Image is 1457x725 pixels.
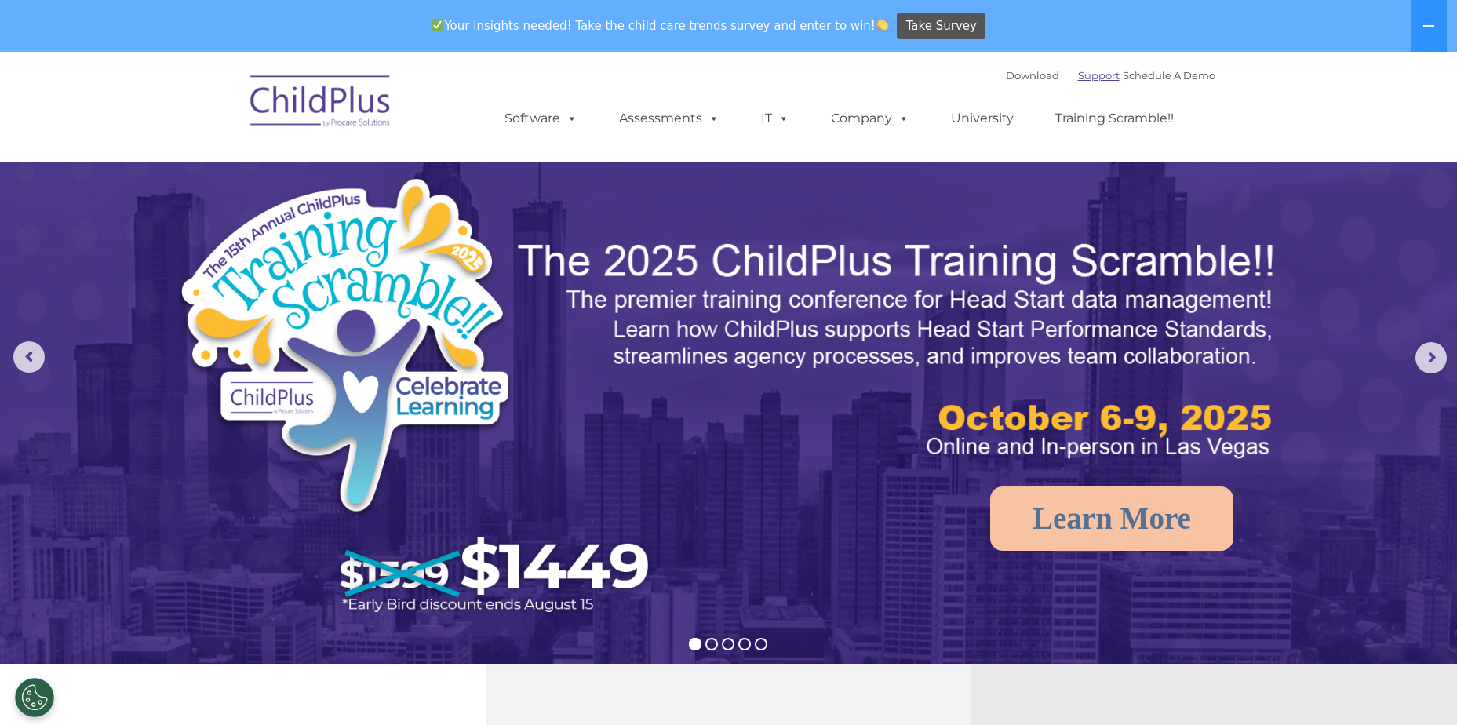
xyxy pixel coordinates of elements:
[935,103,1029,134] a: University
[603,103,735,134] a: Assessments
[218,168,285,180] span: Phone number
[432,19,443,31] img: ✅
[489,103,593,134] a: Software
[1006,69,1059,82] a: Download
[1123,69,1215,82] a: Schedule A Demo
[15,678,54,717] button: Cookies Settings
[745,103,805,134] a: IT
[906,13,977,40] span: Take Survey
[990,486,1233,551] a: Learn More
[897,13,985,40] a: Take Survey
[242,64,399,143] img: ChildPlus by Procare Solutions
[1040,103,1189,134] a: Training Scramble!!
[1006,69,1215,82] font: |
[1078,69,1120,82] a: Support
[425,10,895,41] span: Your insights needed! Take the child care trends survey and enter to win!
[815,103,925,134] a: Company
[876,19,888,31] img: 👏
[218,104,266,115] span: Last name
